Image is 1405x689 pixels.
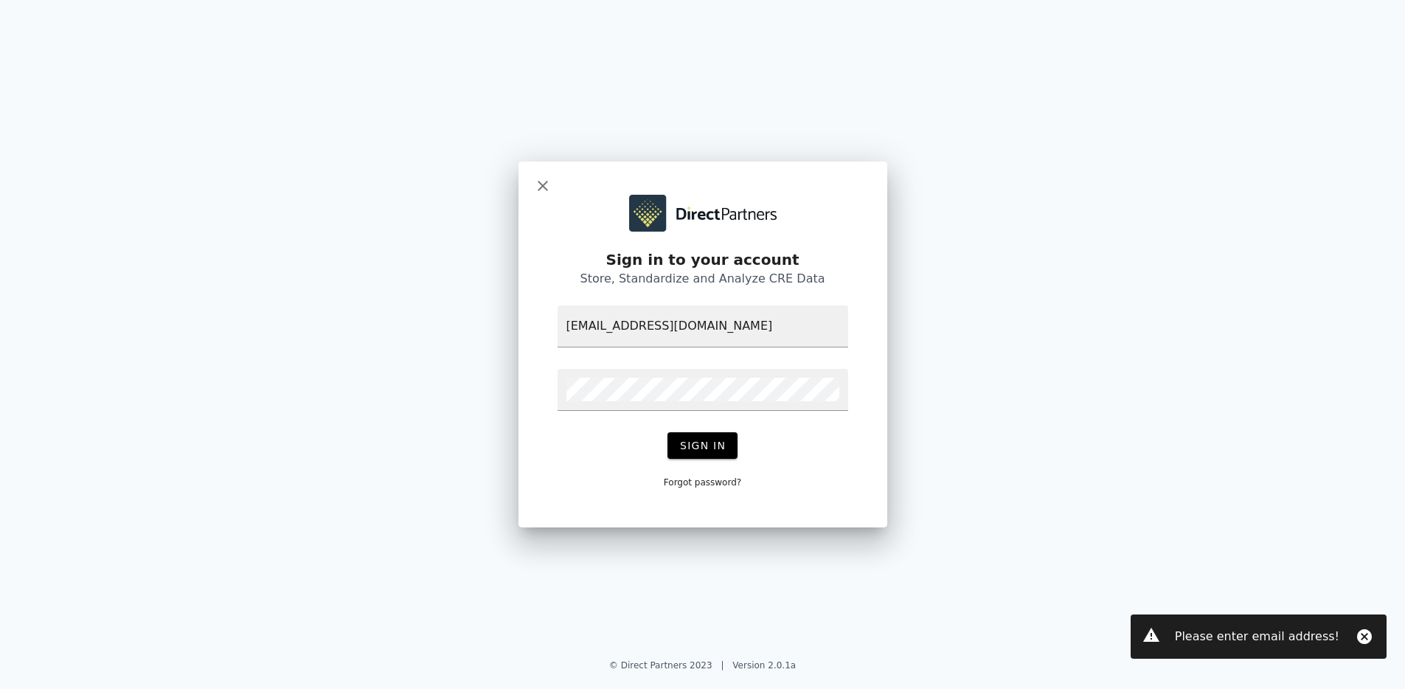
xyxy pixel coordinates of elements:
[609,660,712,671] a: © Direct Partners 2023
[721,660,724,671] span: |
[1166,619,1348,654] div: Please enter email address!
[732,660,796,671] a: Version 2.0.1a
[580,249,825,270] div: Sign in to your account
[679,440,726,451] span: Sign In
[629,195,777,232] img: Nalu
[667,432,738,459] button: Sign In
[1354,626,1375,647] button: Close
[580,270,825,288] div: Store, Standardize and Analyze CRE Data
[566,314,839,338] input: Email
[664,477,741,488] p: Forgot password?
